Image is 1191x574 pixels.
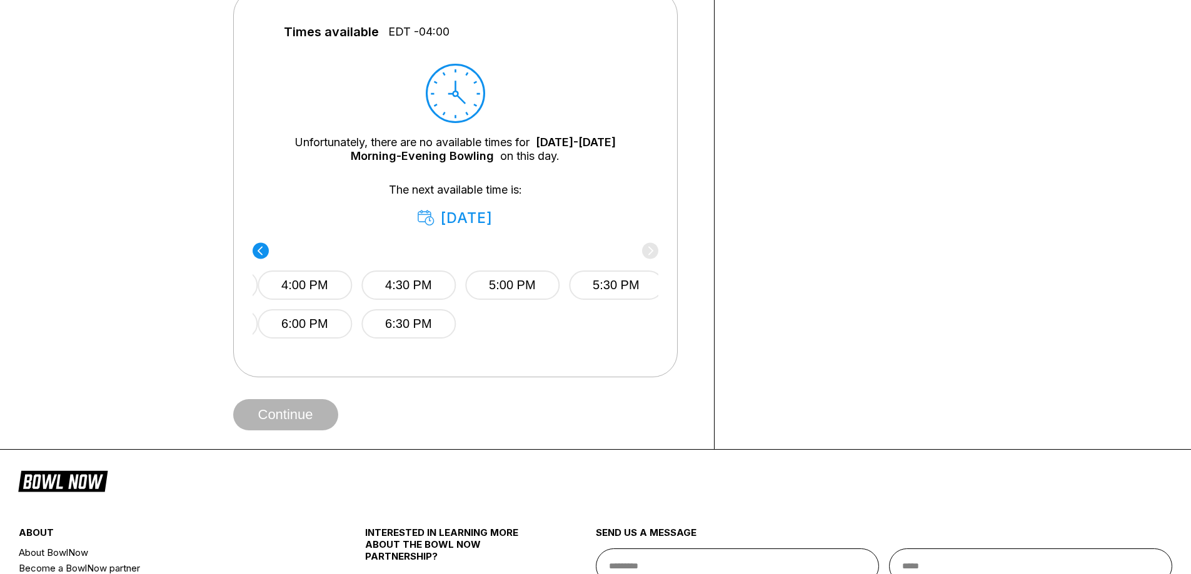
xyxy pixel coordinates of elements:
button: 4:30 PM [361,270,456,300]
button: 6:00 PM [258,309,352,339]
div: The next available time is: [271,183,640,227]
div: [DATE] [418,209,493,227]
div: Unfortunately, there are no available times for on this day. [271,136,640,163]
a: [DATE]-[DATE] Morning-Evening Bowling [351,136,616,162]
a: About BowlNow [19,545,307,560]
div: about [19,527,307,545]
button: 5:00 PM [465,270,560,300]
span: EDT -04:00 [388,25,450,39]
div: INTERESTED IN LEARNING MORE ABOUT THE BOWL NOW PARTNERSHIP? [365,527,538,572]
button: 4:00 PM [258,270,352,300]
button: 6:30 PM [361,309,456,339]
span: Times available [284,25,379,39]
div: send us a message [596,527,1173,548]
button: 5:30 PM [569,270,663,300]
